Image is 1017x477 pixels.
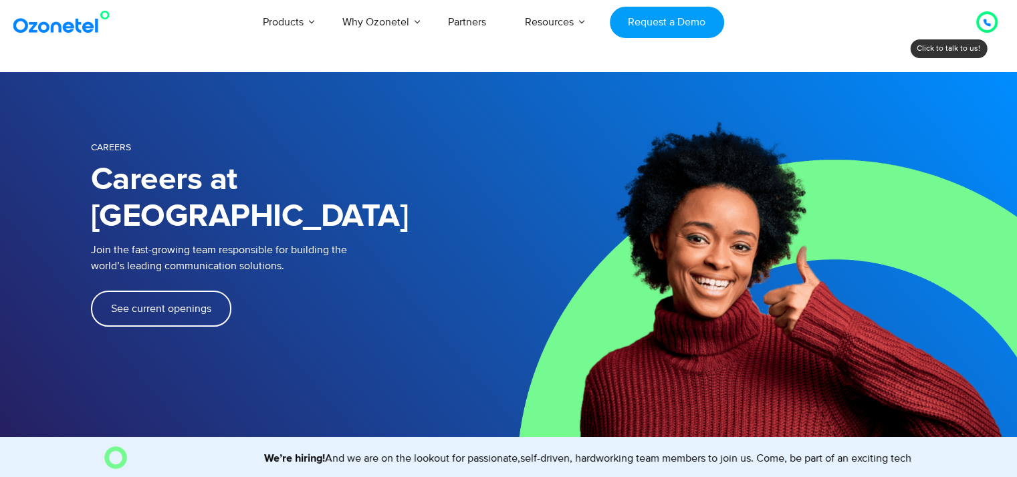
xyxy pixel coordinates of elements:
[610,7,724,38] a: Request a Demo
[198,453,259,464] strong: We’re hiring!
[91,291,231,327] a: See current openings
[104,446,127,469] img: O Image
[91,162,509,235] h1: Careers at [GEOGRAPHIC_DATA]
[91,142,131,153] span: Careers
[132,450,913,466] marquee: And we are on the lookout for passionate,self-driven, hardworking team members to join us. Come, ...
[111,303,211,314] span: See current openings
[91,242,489,274] p: Join the fast-growing team responsible for building the world’s leading communication solutions.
